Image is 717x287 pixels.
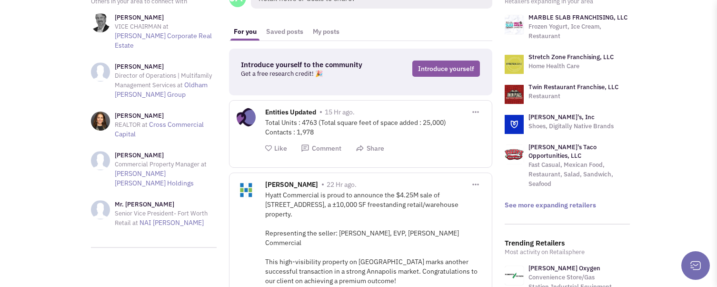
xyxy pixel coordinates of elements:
[229,23,261,41] a: For you
[528,61,614,71] p: Home Health Care
[528,92,618,101] p: Restaurant
[412,61,480,77] a: Introduce yourself
[115,112,217,120] h3: [PERSON_NAME]
[265,144,287,153] button: Like
[505,239,630,247] h3: Trending Retailers
[505,201,596,209] a: See more expanding retailers
[115,160,207,168] span: Commercial Property Manager at
[139,218,204,227] a: NAI [PERSON_NAME]
[528,264,600,272] a: [PERSON_NAME] Oxygen
[528,122,614,131] p: Shoes, Digitally Native Brands
[115,120,204,138] a: Cross Commercial Capital
[115,121,148,129] span: REALTOR at
[528,113,595,121] a: [PERSON_NAME]'s, Inc
[308,23,344,41] a: My posts
[115,22,169,31] span: VICE CHAIRMAN at
[528,13,627,21] a: MARBLE SLAB FRANCHISING, LLC
[528,143,597,160] a: [PERSON_NAME]'s Taco Opportunities, LLC
[505,85,524,104] img: logo
[91,151,110,170] img: NoImageAvailable1.jpg
[505,266,524,285] img: www.robertsoxygen.com
[115,151,217,160] h3: [PERSON_NAME]
[265,108,316,119] span: Entities Updated
[505,55,524,74] img: logo
[265,118,485,137] div: Total Units : 4763 (Total square feet of space added : 25,000) Contacts : 1,978
[505,145,524,164] img: logo
[327,180,357,189] span: 22 Hr ago.
[115,209,208,227] span: Senior Vice President- Fort Worth Retail at
[115,31,212,50] a: [PERSON_NAME] Corporate Real Estate
[505,15,524,34] img: logo
[115,62,217,71] h3: [PERSON_NAME]
[115,13,217,22] h3: [PERSON_NAME]
[91,200,110,219] img: NoImageAvailable1.jpg
[115,72,212,89] span: Director of Operations | Multifamily Management Services at
[325,108,355,116] span: 15 Hr ago.
[528,53,614,61] a: Stretch Zone Franchising, LLC
[241,69,376,79] p: Get a free research credit! 🎉
[356,144,384,153] button: Share
[528,160,630,189] p: Fast Casual, Mexican Food, Restaurant, Salad, Sandwich, Seafood
[528,83,618,91] a: Twin Restaurant Franchise, LLC
[91,62,110,82] img: NoImageAvailable1.jpg
[241,61,376,69] h3: Introduce yourself to the community
[505,247,630,257] p: Most activity on Retailsphere
[115,81,208,99] a: Oldham [PERSON_NAME] Group
[528,22,630,41] p: Frozen Yogurt, Ice Cream, Restaurant
[115,169,194,187] a: [PERSON_NAME] [PERSON_NAME] Holdings
[265,180,318,191] span: [PERSON_NAME]
[301,144,341,153] button: Comment
[115,200,217,209] h3: Mr. [PERSON_NAME]
[261,23,308,41] a: Saved posts
[274,144,287,153] span: Like
[505,115,524,134] img: logo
